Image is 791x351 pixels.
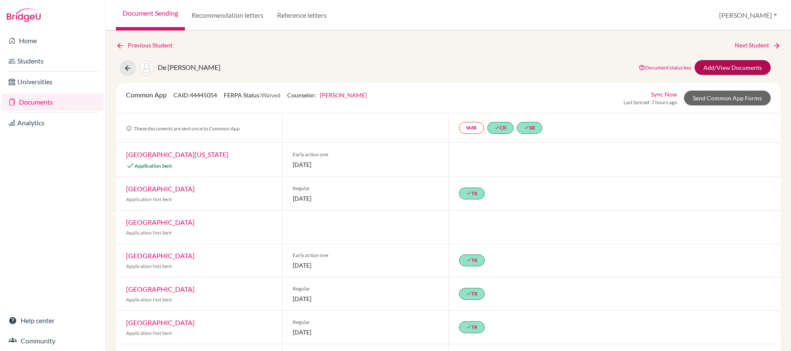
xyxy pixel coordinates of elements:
[126,196,172,202] span: Application Not Sent
[224,91,280,99] span: FERPA Status:
[639,64,691,71] a: Document status key
[715,7,781,23] button: [PERSON_NAME]
[494,125,500,130] i: done
[116,41,179,50] a: Previous Student
[261,91,280,99] span: Waived
[466,191,471,196] i: done
[459,188,485,199] a: doneTR
[293,252,438,259] span: Early action one
[126,330,172,336] span: Application Not Sent
[735,41,781,50] a: Next Student
[126,185,195,193] a: [GEOGRAPHIC_DATA]
[293,185,438,192] span: Regular
[126,263,172,269] span: Application Not Sent
[126,229,172,236] span: Application Not Sent
[293,285,438,293] span: Regular
[459,254,485,266] a: doneTR
[158,63,220,71] span: De [PERSON_NAME]
[2,94,104,111] a: Documents
[126,125,240,132] span: These documents are sent once to Common App
[459,321,485,333] a: doneTR
[459,122,484,134] a: SMR
[126,91,167,99] span: Common App
[293,328,438,337] span: [DATE]
[2,332,104,349] a: Community
[293,160,438,169] span: [DATE]
[2,114,104,131] a: Analytics
[320,91,367,99] a: [PERSON_NAME]
[459,288,485,300] a: doneTR
[293,261,438,270] span: [DATE]
[126,296,172,303] span: Application Not Sent
[524,125,529,130] i: done
[135,163,172,169] span: Application Sent
[2,32,104,49] a: Home
[293,318,438,326] span: Regular
[2,312,104,329] a: Help center
[126,285,195,293] a: [GEOGRAPHIC_DATA]
[293,294,438,303] span: [DATE]
[466,257,471,263] i: done
[7,8,41,22] img: Bridge-U
[466,324,471,329] i: done
[466,291,471,296] i: done
[651,90,677,99] a: Sync Now
[126,218,195,226] a: [GEOGRAPHIC_DATA]
[126,150,228,158] a: [GEOGRAPHIC_DATA][US_STATE]
[293,194,438,203] span: [DATE]
[623,99,677,106] span: Last Synced: 7 hours ago
[126,318,195,326] a: [GEOGRAPHIC_DATA]
[2,53,104,69] a: Students
[695,60,771,75] a: Add/View Documents
[2,73,104,90] a: Universities
[684,91,771,105] a: Send Common App Forms
[173,91,217,99] span: CAID: 44445054
[517,122,542,134] a: doneSR
[293,151,438,158] span: Early action one
[287,91,367,99] span: Counselor:
[126,252,195,260] a: [GEOGRAPHIC_DATA]
[487,122,514,134] a: doneCR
